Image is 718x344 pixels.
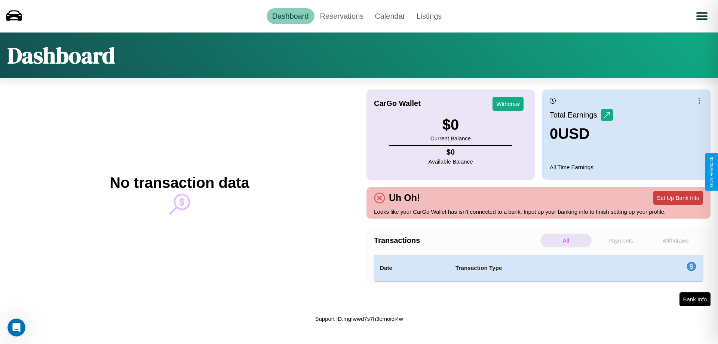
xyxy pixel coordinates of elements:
[691,6,712,27] button: Open menu
[374,99,421,108] h4: CarGo Wallet
[540,234,592,247] p: All
[7,40,115,71] h1: Dashboard
[380,264,444,273] h4: Date
[369,8,411,24] a: Calendar
[374,255,703,281] table: simple table
[430,116,471,133] h3: $ 0
[7,319,25,337] iframe: Intercom live chat
[267,8,314,24] a: Dashboard
[550,108,601,122] p: Total Earnings
[455,264,625,273] h4: Transaction Type
[374,207,703,217] p: Looks like your CarGo Wallet has isn't connected to a bank. Input up your banking info to finish ...
[550,125,613,142] h3: 0 USD
[374,236,538,245] h4: Transactions
[653,191,703,205] button: Set Up Bank Info
[429,156,473,167] p: Available Balance
[679,292,711,306] button: Bank Info
[385,192,424,203] h4: Uh Oh!
[411,8,447,24] a: Listings
[709,157,714,187] div: Give Feedback
[314,8,369,24] a: Reservations
[493,97,524,111] button: Withdraw
[429,148,473,156] h4: $ 0
[550,162,703,172] p: All Time Earnings
[430,133,471,143] p: Current Balance
[110,174,249,191] h2: No transaction data
[650,234,701,247] p: Withdraws
[315,314,403,324] p: Support ID: mgfwwd7s7h3emoiqi4w
[595,234,647,247] p: Payments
